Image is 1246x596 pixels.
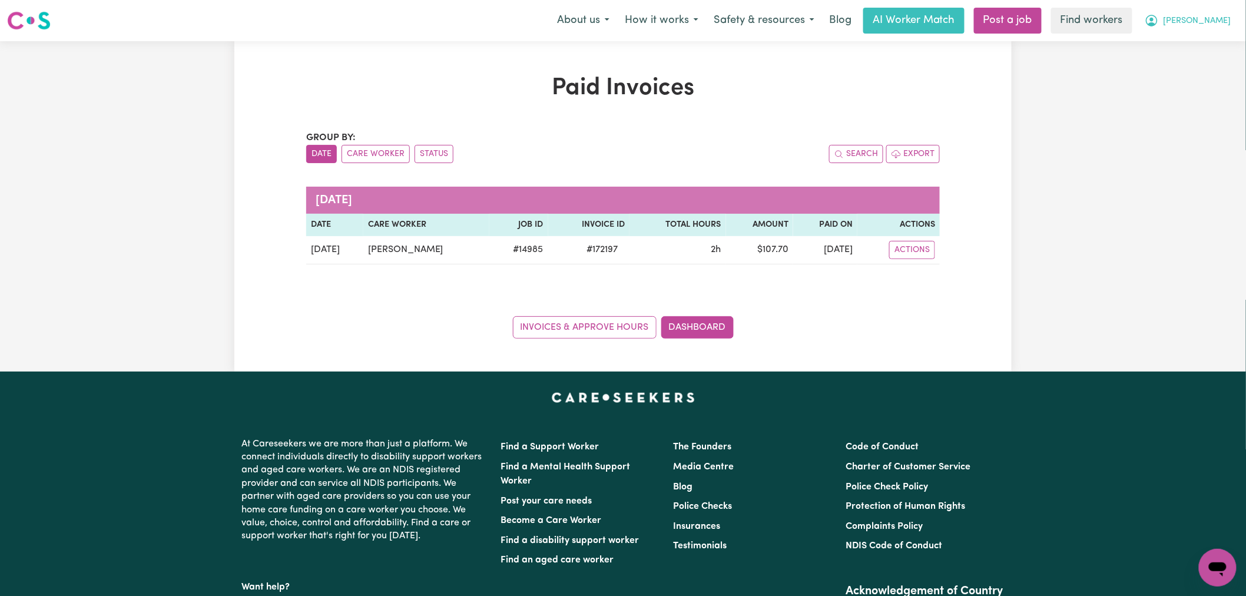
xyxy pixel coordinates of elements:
[342,145,410,163] button: sort invoices by care worker
[846,482,929,492] a: Police Check Policy
[579,243,625,257] span: # 172197
[829,145,883,163] button: Search
[726,236,794,264] td: $ 107.70
[706,8,822,33] button: Safety & resources
[673,442,731,452] a: The Founders
[661,316,734,339] a: Dashboard
[726,214,794,236] th: Amount
[489,236,548,264] td: # 14985
[363,214,489,236] th: Care Worker
[673,462,734,472] a: Media Centre
[501,516,601,525] a: Become a Care Worker
[548,214,629,236] th: Invoice ID
[889,241,935,259] button: Actions
[501,442,599,452] a: Find a Support Worker
[846,502,966,511] a: Protection of Human Rights
[1164,15,1231,28] span: [PERSON_NAME]
[241,576,486,594] p: Want help?
[7,7,51,34] a: Careseekers logo
[629,214,726,236] th: Total Hours
[673,541,727,551] a: Testimonials
[846,442,919,452] a: Code of Conduct
[501,555,614,565] a: Find an aged care worker
[974,8,1042,34] a: Post a job
[793,214,857,236] th: Paid On
[846,541,943,551] a: NDIS Code of Conduct
[549,8,617,33] button: About us
[822,8,859,34] a: Blog
[857,214,940,236] th: Actions
[1051,8,1132,34] a: Find workers
[306,133,356,143] span: Group by:
[306,214,363,236] th: Date
[1199,549,1237,587] iframe: Button to launch messaging window
[673,522,720,531] a: Insurances
[306,74,940,102] h1: Paid Invoices
[673,482,692,492] a: Blog
[846,522,923,531] a: Complaints Policy
[886,145,940,163] button: Export
[617,8,706,33] button: How it works
[501,496,592,506] a: Post your care needs
[501,536,639,545] a: Find a disability support worker
[306,187,940,214] caption: [DATE]
[793,236,857,264] td: [DATE]
[306,145,337,163] button: sort invoices by date
[673,502,732,511] a: Police Checks
[1137,8,1239,33] button: My Account
[7,10,51,31] img: Careseekers logo
[363,236,489,264] td: [PERSON_NAME]
[501,462,630,486] a: Find a Mental Health Support Worker
[415,145,453,163] button: sort invoices by paid status
[513,316,657,339] a: Invoices & Approve Hours
[863,8,965,34] a: AI Worker Match
[846,462,971,472] a: Charter of Customer Service
[552,393,695,402] a: Careseekers home page
[241,433,486,548] p: At Careseekers we are more than just a platform. We connect individuals directly to disability su...
[489,214,548,236] th: Job ID
[711,245,721,254] span: 2 hours
[306,236,363,264] td: [DATE]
